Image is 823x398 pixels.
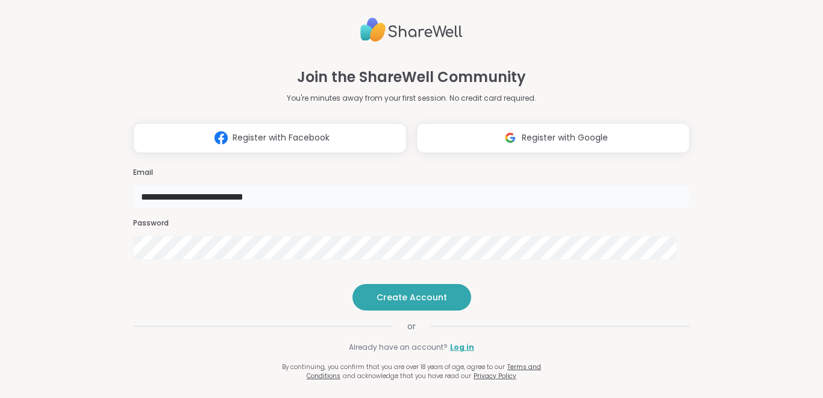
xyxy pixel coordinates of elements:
span: By continuing, you confirm that you are over 18 years of age, agree to our [282,362,505,371]
a: Privacy Policy [474,371,516,381]
button: Register with Facebook [133,123,407,153]
img: ShareWell Logo [360,13,463,47]
span: Create Account [377,291,447,303]
p: You're minutes away from your first session. No credit card required. [287,93,536,104]
a: Log in [450,342,474,353]
button: Register with Google [416,123,690,153]
span: or [393,320,430,332]
span: Register with Facebook [233,131,330,144]
h3: Email [133,168,690,178]
span: Register with Google [522,131,608,144]
span: and acknowledge that you have read our [343,371,471,381]
h1: Join the ShareWell Community [297,66,526,88]
a: Terms and Conditions [307,362,541,381]
button: Create Account [352,284,471,311]
span: Already have an account? [349,342,448,353]
img: ShareWell Logomark [499,127,522,149]
h3: Password [133,218,690,229]
img: ShareWell Logomark [210,127,233,149]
